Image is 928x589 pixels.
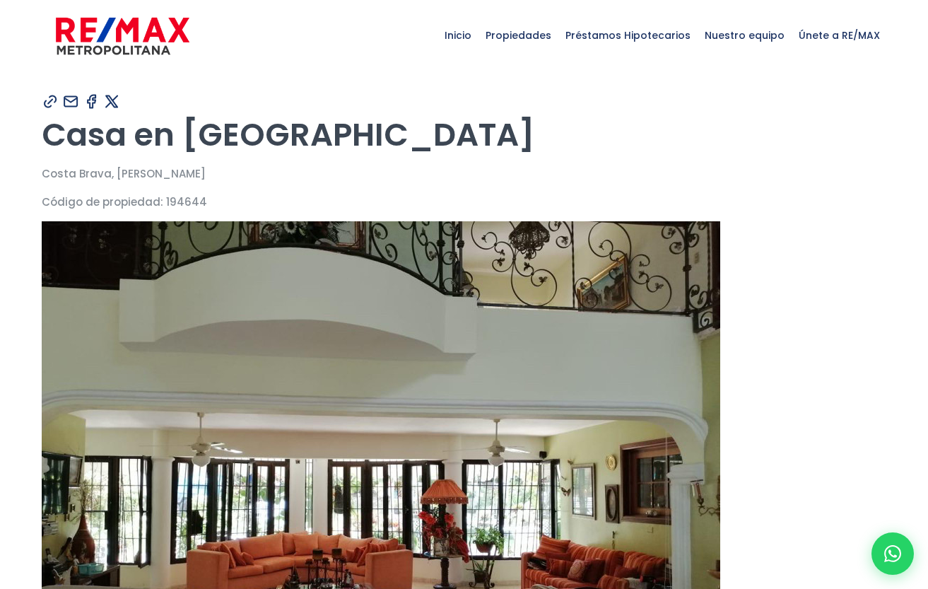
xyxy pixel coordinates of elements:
h1: Casa en [GEOGRAPHIC_DATA] [42,115,887,154]
img: Compartir [42,93,59,110]
span: Préstamos Hipotecarios [558,14,698,57]
img: Compartir [83,93,100,110]
p: Costa Brava, [PERSON_NAME] [42,165,887,182]
img: remax-metropolitana-logo [56,15,189,57]
span: Propiedades [478,14,558,57]
img: Compartir [103,93,121,110]
span: Inicio [437,14,478,57]
img: Compartir [62,93,80,110]
span: Nuestro equipo [698,14,792,57]
span: Código de propiedad: [42,194,163,209]
span: Únete a RE/MAX [792,14,887,57]
span: 194644 [166,194,207,209]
